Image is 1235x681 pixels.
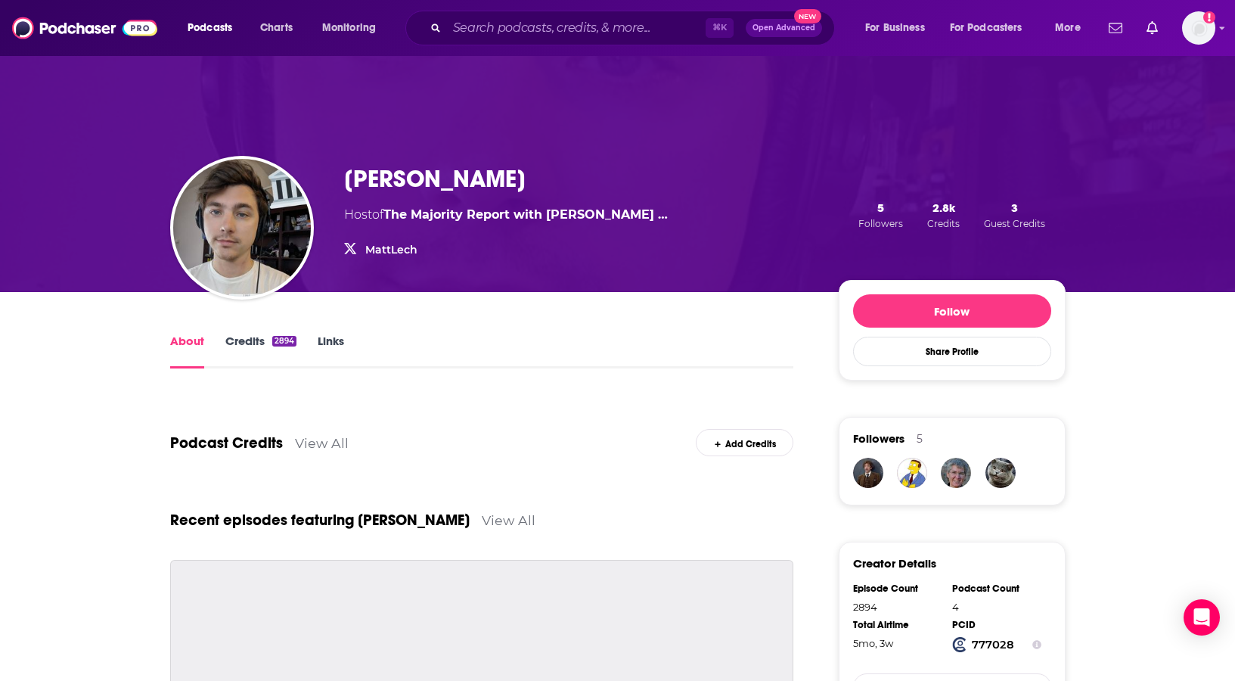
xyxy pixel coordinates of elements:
button: open menu [312,16,396,40]
div: 2894 [272,336,296,347]
img: vilenin [897,458,927,488]
div: 2894 [853,601,942,613]
button: open menu [1044,16,1100,40]
span: More [1055,17,1081,39]
span: For Business [865,17,925,39]
span: Logged in as LornaG [1182,11,1215,45]
button: Show Info [1032,637,1041,652]
a: Add Credits [696,429,793,456]
button: open menu [177,16,252,40]
a: View All [482,512,535,528]
img: Podchaser - Follow, Share and Rate Podcasts [12,14,157,42]
a: MattLech [365,243,417,257]
div: PCID [952,619,1041,631]
span: Credits [927,218,960,229]
span: Podcasts [188,17,232,39]
div: Episode Count [853,583,942,595]
div: Total Airtime [853,619,942,631]
span: of [372,207,668,222]
div: 4 [952,601,1041,613]
span: Followers [853,431,905,446]
span: Guest Credits [984,218,1045,229]
span: Open Advanced [752,24,815,32]
div: 5 [917,432,923,446]
span: 2.8k [932,201,955,215]
button: Show profile menu [1182,11,1215,45]
img: User Profile [1182,11,1215,45]
strong: 777028 [972,638,1014,651]
span: 4194 hours, 22 minutes, 47 seconds [853,637,893,649]
img: Matt Lech [173,159,311,297]
h3: Creator Details [853,556,936,571]
a: Podcast Credits [170,434,283,452]
img: stiep6133 [941,458,971,488]
span: Charts [260,17,293,39]
a: The Majority Report with Sam Seder [383,207,668,222]
input: Search podcasts, credits, & more... [447,16,706,40]
a: Show notifications dropdown [1103,15,1128,41]
span: New [794,9,821,23]
button: Share Profile [853,337,1051,366]
button: 3Guest Credits [979,200,1050,230]
button: 2.8kCredits [923,200,964,230]
img: Bisquick [985,458,1016,488]
a: Links [318,334,344,368]
button: open menu [855,16,944,40]
img: ChrisH [853,458,883,488]
button: Follow [853,294,1051,328]
span: ⌘ K [706,18,734,38]
span: Monitoring [322,17,376,39]
a: Recent episodes featuring [PERSON_NAME] [170,511,470,530]
img: Podchaser Creator ID logo [952,637,967,652]
a: View All [295,435,349,451]
a: Credits2894 [225,334,296,368]
span: Host [344,207,372,222]
h1: [PERSON_NAME] [344,164,526,194]
a: Show notifications dropdown [1140,15,1164,41]
div: Open Intercom Messenger [1184,599,1220,636]
div: Search podcasts, credits, & more... [420,11,849,45]
a: Charts [250,16,302,40]
span: Followers [858,218,903,229]
span: 5 [877,201,884,215]
svg: Add a profile image [1203,11,1215,23]
button: 5Followers [854,200,908,230]
span: For Podcasters [950,17,1022,39]
span: 3 [1011,201,1018,215]
a: About [170,334,204,368]
button: Open AdvancedNew [746,19,822,37]
button: open menu [940,16,1044,40]
div: Podcast Count [952,583,1041,595]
